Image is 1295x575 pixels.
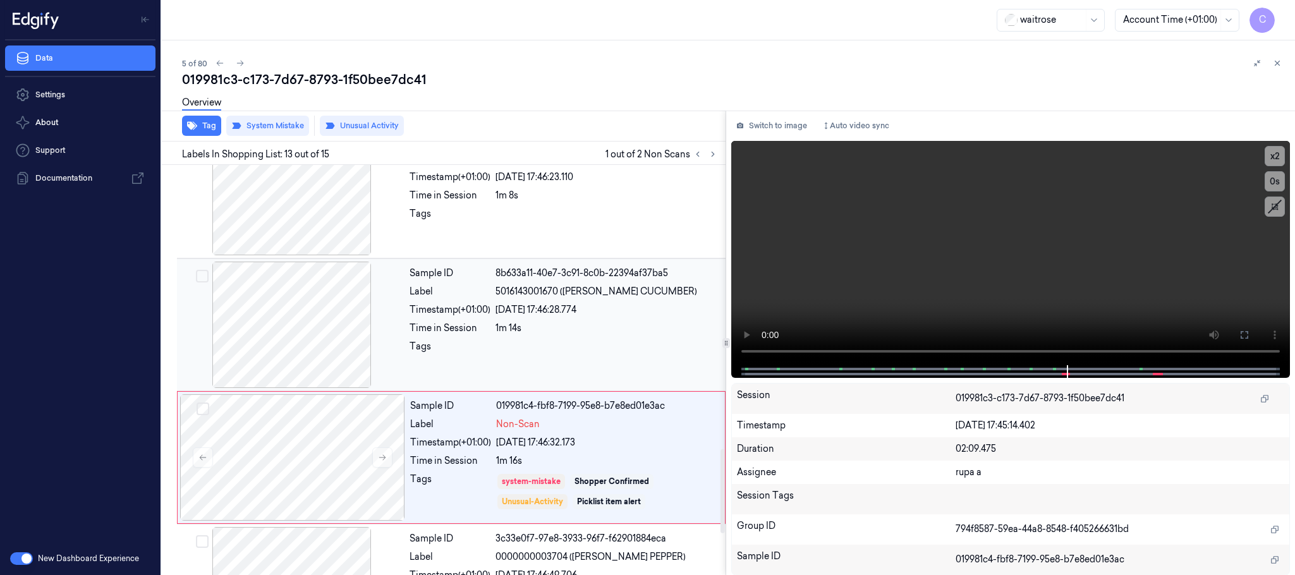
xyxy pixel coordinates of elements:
div: [DATE] 17:46:32.173 [496,436,717,449]
button: Unusual Activity [320,116,404,136]
button: Select row [197,402,209,415]
button: x2 [1265,146,1285,166]
a: Documentation [5,166,155,191]
span: 019981c3-c173-7d67-8793-1f50bee7dc41 [956,392,1124,405]
div: Tags [410,473,491,511]
div: Session Tags [737,489,956,509]
div: Time in Session [410,454,491,468]
div: rupa a [956,466,1284,479]
div: Sample ID [737,550,956,570]
div: Session [737,389,956,409]
div: Label [410,550,490,564]
div: Label [410,418,491,431]
button: Select row [196,270,209,282]
a: Support [5,138,155,163]
button: C [1249,8,1275,33]
button: About [5,110,155,135]
div: Duration [737,442,956,456]
div: 02:09.475 [956,442,1284,456]
div: 1m 16s [496,454,717,468]
div: Tags [410,340,490,360]
div: 019981c3-c173-7d67-8793-1f50bee7dc41 [182,71,1285,88]
span: 019981c4-fbf8-7199-95e8-b7e8ed01e3ac [956,553,1124,566]
div: Sample ID [410,399,491,413]
div: Assignee [737,466,956,479]
span: Labels In Shopping List: 13 out of 15 [182,148,329,161]
button: Toggle Navigation [135,9,155,30]
div: Timestamp (+01:00) [410,171,490,184]
div: Shopper Confirmed [575,476,649,487]
div: 1m 8s [496,189,718,202]
div: system-mistake [502,476,561,487]
button: Auto video sync [817,116,894,136]
div: [DATE] 17:46:28.774 [496,303,718,317]
a: Settings [5,82,155,107]
a: Overview [182,96,221,111]
div: Time in Session [410,322,490,335]
div: Label [410,285,490,298]
div: 019981c4-fbf8-7199-95e8-b7e8ed01e3ac [496,399,717,413]
div: Group ID [737,519,956,540]
div: Unusual-Activity [502,496,563,507]
div: Time in Session [410,189,490,202]
span: 794f8587-59ea-44a8-8548-f405266631bd [956,523,1129,536]
div: Picklist item alert [577,496,641,507]
button: Switch to image [731,116,812,136]
div: Sample ID [410,532,490,545]
div: Timestamp (+01:00) [410,436,491,449]
div: 1m 14s [496,322,718,335]
div: 3c33e0f7-97e8-3933-96f7-f62901884eca [496,532,718,545]
button: System Mistake [226,116,309,136]
span: 5016143001670 ([PERSON_NAME] CUCUMBER) [496,285,697,298]
div: [DATE] 17:46:23.110 [496,171,718,184]
span: 0000000003704 ([PERSON_NAME] PEPPER) [496,550,686,564]
div: Tags [410,207,490,227]
div: [DATE] 17:45:14.402 [956,419,1284,432]
div: Timestamp [737,419,956,432]
div: Sample ID [410,267,490,280]
span: Non-Scan [496,418,540,431]
div: Timestamp (+01:00) [410,303,490,317]
span: 5 of 80 [182,58,207,69]
button: Tag [182,116,221,136]
button: Select row [196,535,209,548]
button: 0s [1265,171,1285,191]
div: 8b633a11-40e7-3c91-8c0b-22394af37ba5 [496,267,718,280]
a: Data [5,45,155,71]
span: 1 out of 2 Non Scans [605,147,720,162]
